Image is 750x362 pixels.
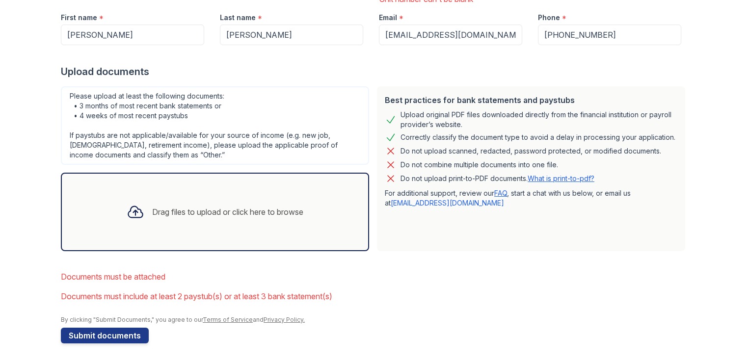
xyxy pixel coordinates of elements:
div: Please upload at least the following documents: • 3 months of most recent bank statements or • 4 ... [61,86,369,165]
a: FAQ [494,189,507,197]
div: Correctly classify the document type to avoid a delay in processing your application. [401,131,675,143]
label: Email [379,13,397,23]
a: Privacy Policy. [264,316,305,323]
div: Do not combine multiple documents into one file. [401,159,558,171]
label: Last name [220,13,256,23]
label: Phone [538,13,560,23]
button: Submit documents [61,328,149,343]
a: [EMAIL_ADDRESS][DOMAIN_NAME] [391,199,504,207]
a: Terms of Service [203,316,253,323]
div: Best practices for bank statements and paystubs [385,94,677,106]
li: Documents must be attached [61,267,689,286]
label: First name [61,13,97,23]
div: Drag files to upload or click here to browse [152,206,303,218]
p: Do not upload print-to-PDF documents. [401,174,594,183]
div: Upload original PDF files downloaded directly from the financial institution or payroll provider’... [401,110,677,129]
a: What is print-to-pdf? [528,174,594,182]
li: Documents must include at least 2 paystub(s) or at least 3 bank statement(s) [61,286,689,306]
div: Upload documents [61,65,689,78]
div: Do not upload scanned, redacted, password protected, or modified documents. [401,145,661,157]
div: By clicking "Submit Documents," you agree to our and [61,316,689,324]
p: For additional support, review our , start a chat with us below, or email us at [385,188,677,208]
